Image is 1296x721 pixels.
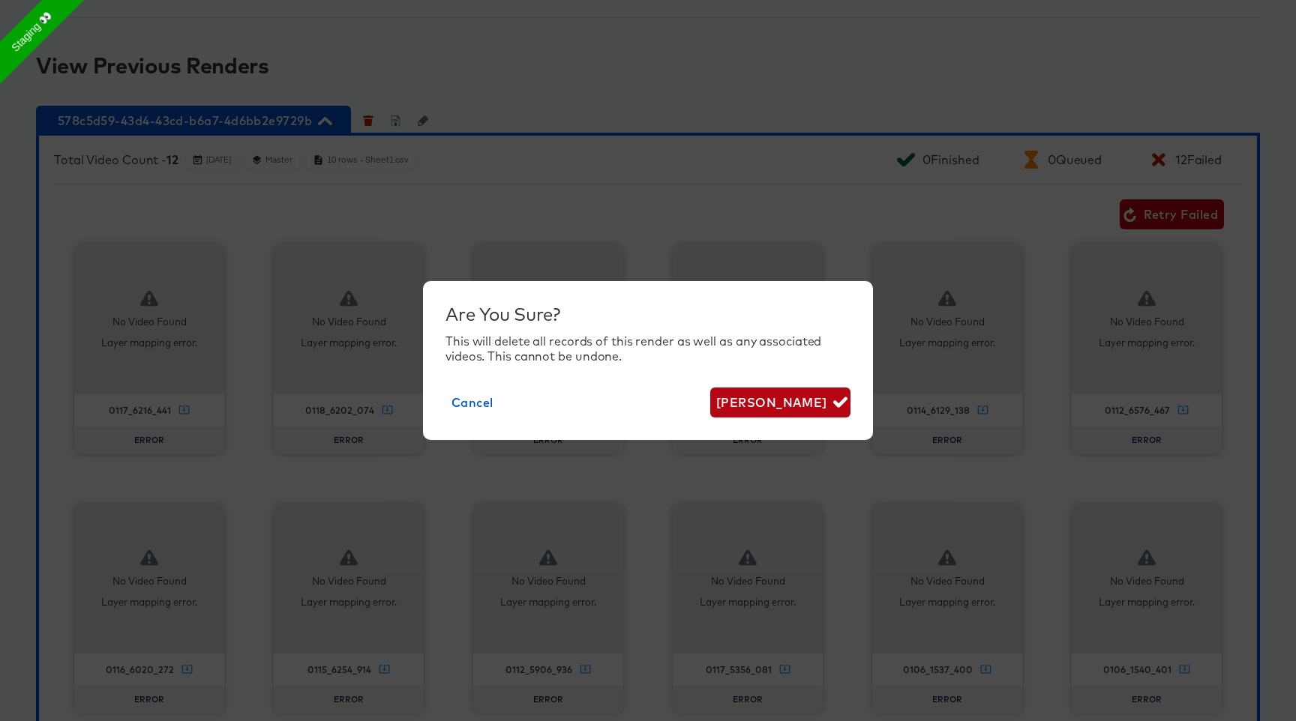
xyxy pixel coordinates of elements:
div: This will delete all records of this render as well as any associated videos. This cannot be undone. [445,334,850,363]
span: Cancel [451,392,493,413]
button: [PERSON_NAME] [710,387,850,417]
div: Are You Sure? [445,304,850,325]
button: Cancel [445,387,499,417]
span: [PERSON_NAME] [716,392,844,413]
